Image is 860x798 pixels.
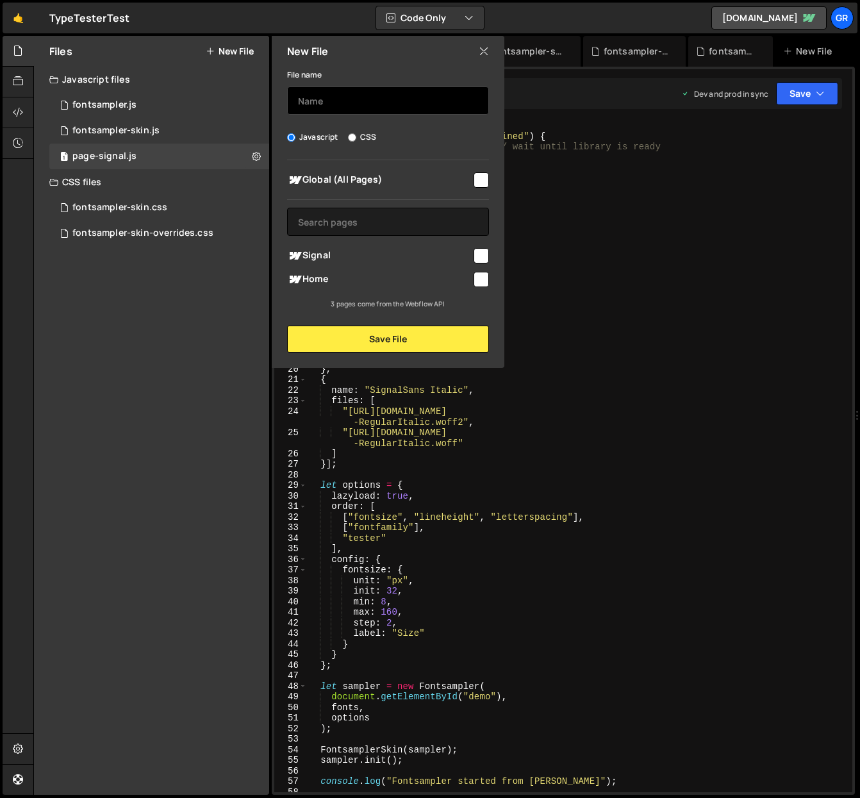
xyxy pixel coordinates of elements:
div: 28 [274,470,307,481]
div: 56 [274,766,307,777]
div: fontsampler-skin-overrides.css [72,228,213,239]
label: CSS [348,131,376,144]
div: 38 [274,576,307,586]
div: Javascript files [34,67,269,92]
button: Save File [287,326,489,353]
input: Javascript [287,133,295,142]
div: 45 [274,649,307,660]
div: 27 [274,459,307,470]
h2: Files [49,44,72,58]
div: 35 [274,544,307,554]
div: TypeTesterTest [49,10,129,26]
div: 23 [274,395,307,406]
div: 17031/46822.js [49,144,269,169]
div: 42 [274,618,307,629]
label: File name [287,69,322,81]
div: 46 [274,660,307,671]
div: 30 [274,491,307,502]
div: 44 [274,639,307,650]
input: Search pages [287,208,489,236]
div: 17031/46795.css [49,195,269,220]
div: 41 [274,607,307,618]
div: 43 [274,628,307,639]
div: fontsampler.js [709,45,757,58]
div: 22 [274,385,307,396]
div: 20 [274,364,307,375]
label: Javascript [287,131,338,144]
div: fontsampler-skin.css [72,202,167,213]
div: 49 [274,692,307,702]
div: 52 [274,724,307,735]
div: 21 [274,374,307,385]
div: fontsampler-skin.css [492,45,565,58]
div: 36 [274,554,307,565]
div: 53 [274,734,307,745]
a: Gr [831,6,854,29]
div: 32 [274,512,307,523]
div: fontsampler-skin.js [604,45,670,58]
div: page-signal.js [72,151,136,162]
div: 51 [274,713,307,724]
div: Dev and prod in sync [681,88,768,99]
button: Save [776,82,838,105]
div: fontsampler-skin-overrides.css [49,220,269,246]
div: 25 [274,428,307,449]
div: 34 [274,533,307,544]
div: 39 [274,586,307,597]
div: fontsampler-skin.js [72,125,160,137]
div: 31 [274,501,307,512]
div: 50 [274,702,307,713]
a: [DOMAIN_NAME] [711,6,827,29]
div: 26 [274,449,307,460]
div: 48 [274,681,307,692]
div: 17031/46794.js [49,118,269,144]
div: 33 [274,522,307,533]
h2: New File [287,44,328,58]
div: 24 [274,406,307,428]
div: 54 [274,745,307,756]
div: 55 [274,755,307,766]
div: CSS files [34,169,269,195]
a: 🤙 [3,3,34,33]
button: New File [206,46,254,56]
span: Signal [287,248,472,263]
div: 37 [274,565,307,576]
div: 57 [274,776,307,787]
button: Code Only [376,6,484,29]
input: Name [287,87,489,115]
div: New File [783,45,837,58]
span: Global (All Pages) [287,172,472,188]
div: 17031/46792.js [49,92,269,118]
div: fontsampler.js [72,99,136,111]
div: 58 [274,787,307,798]
div: 47 [274,670,307,681]
small: 3 pages come from the Webflow API [331,299,445,308]
div: 29 [274,480,307,491]
span: 1 [60,153,68,163]
div: 40 [274,597,307,608]
input: CSS [348,133,356,142]
span: Home [287,272,472,287]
